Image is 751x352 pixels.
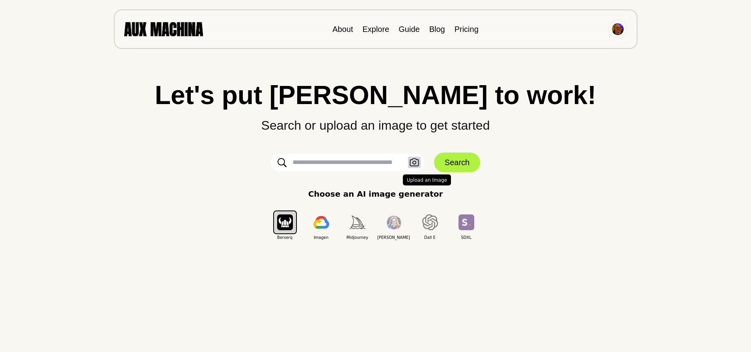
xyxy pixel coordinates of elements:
[458,214,474,230] img: SDXL
[403,174,451,185] span: Upload an Image
[16,108,735,135] p: Search or upload an image to get started
[16,82,735,108] h1: Let's put [PERSON_NAME] to work!
[399,25,419,34] a: Guide
[429,25,445,34] a: Blog
[313,216,329,229] img: Imagen
[376,235,412,240] span: [PERSON_NAME]
[267,235,303,240] span: Berserq
[386,215,402,230] img: Leonardo
[422,214,438,230] img: Dall E
[277,214,293,230] img: Berserq
[612,23,624,35] img: Avatar
[350,216,365,229] img: Midjourney
[455,25,479,34] a: Pricing
[303,235,339,240] span: Imagen
[308,188,443,200] p: Choose an AI image generator
[124,22,203,36] img: AUX MACHINA
[332,25,353,34] a: About
[448,235,485,240] span: SDXL
[434,153,480,172] button: Search
[339,235,376,240] span: Midjourney
[412,235,448,240] span: Dall E
[408,157,421,168] button: Upload an Image
[362,25,389,34] a: Explore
